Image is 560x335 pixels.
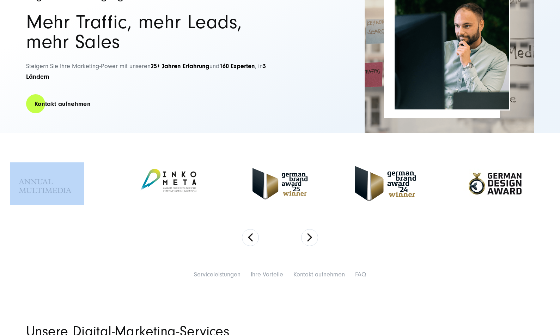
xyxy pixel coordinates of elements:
a: Serviceleistungen [194,271,241,278]
img: German Brand Award winner 2025 - Full Service Digital Agentur SUNZINET [252,168,308,199]
a: FAQ [355,271,366,278]
img: Inkometa Award für interne Kommunikation - Full Service Digitalagentur SUNZINET [131,162,205,205]
span: Steigern Sie Ihre Marketing-Power mit unseren und , in [26,62,266,81]
strong: 160 Experten [219,62,255,70]
a: Kontakt aufnehmen [293,271,345,278]
button: Previous [242,229,259,246]
img: German-Design-Award [463,157,527,210]
img: German-Brand-Award - Full Service digital agentur SUNZINET [355,166,416,201]
a: Ihre Vorteile [251,271,283,278]
button: Next [301,229,318,246]
a: Kontakt aufnehmen [26,94,99,114]
strong: 25+ Jahren Erfahrung [151,62,209,70]
h2: Mehr Traffic, mehr Leads, mehr Sales [26,12,273,52]
img: Annual Multimedia Awards - Full Service Digitalagentur SUNZINET [10,162,84,205]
